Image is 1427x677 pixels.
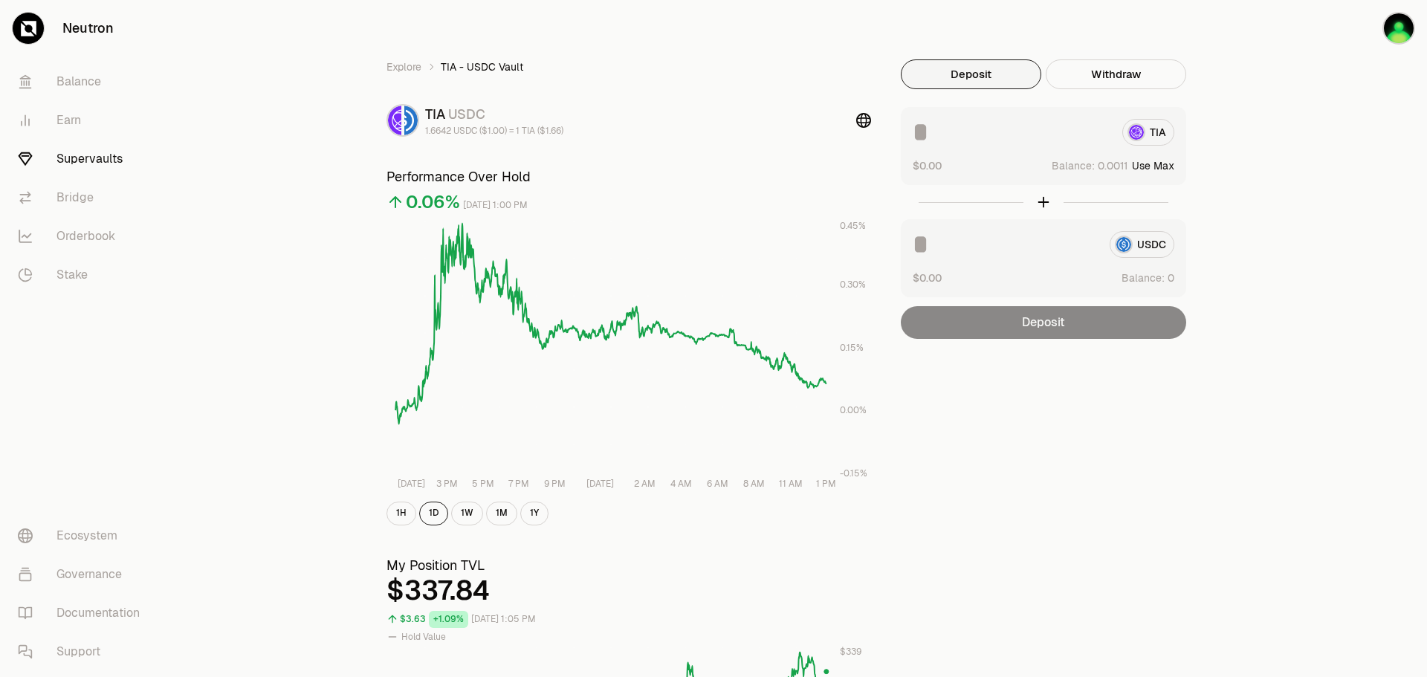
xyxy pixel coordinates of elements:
[386,59,871,74] nav: breadcrumb
[840,279,866,291] tspan: 0.30%
[6,217,161,256] a: Orderbook
[386,166,871,187] h3: Performance Over Hold
[419,502,448,525] button: 1D
[840,220,866,232] tspan: 0.45%
[816,478,836,490] tspan: 1 PM
[901,59,1041,89] button: Deposit
[6,62,161,101] a: Balance
[6,256,161,294] a: Stake
[840,342,864,354] tspan: 0.15%
[840,404,867,416] tspan: 0.00%
[425,104,563,125] div: TIA
[6,555,161,594] a: Governance
[520,502,549,525] button: 1Y
[486,502,517,525] button: 1M
[386,555,871,576] h3: My Position TVL
[386,576,871,606] div: $337.84
[586,478,614,490] tspan: [DATE]
[6,632,161,671] a: Support
[707,478,728,490] tspan: 6 AM
[743,478,765,490] tspan: 8 AM
[441,59,523,74] span: TIA - USDC Vault
[1122,271,1165,285] span: Balance:
[6,516,161,555] a: Ecosystem
[471,611,536,628] div: [DATE] 1:05 PM
[472,478,494,490] tspan: 5 PM
[779,478,803,490] tspan: 11 AM
[401,631,446,643] span: Hold Value
[404,106,418,135] img: USDC Logo
[406,190,460,214] div: 0.06%
[429,611,468,628] div: +1.09%
[436,478,458,490] tspan: 3 PM
[840,467,867,479] tspan: -0.15%
[508,478,529,490] tspan: 7 PM
[463,197,528,214] div: [DATE] 1:00 PM
[6,140,161,178] a: Supervaults
[386,502,416,525] button: 1H
[451,502,483,525] button: 1W
[670,478,692,490] tspan: 4 AM
[840,646,861,658] tspan: $339
[1052,158,1095,173] span: Balance:
[6,101,161,140] a: Earn
[398,478,425,490] tspan: [DATE]
[544,478,566,490] tspan: 9 PM
[1132,158,1174,173] button: Use Max
[448,106,485,123] span: USDC
[386,59,421,74] a: Explore
[400,611,426,628] div: $3.63
[425,125,563,137] div: 1.6642 USDC ($1.00) = 1 TIA ($1.66)
[6,594,161,632] a: Documentation
[6,178,161,217] a: Bridge
[634,478,656,490] tspan: 2 AM
[1382,12,1415,45] img: flarnrules
[913,270,942,285] button: $0.00
[1046,59,1186,89] button: Withdraw
[913,158,942,173] button: $0.00
[388,106,401,135] img: TIA Logo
